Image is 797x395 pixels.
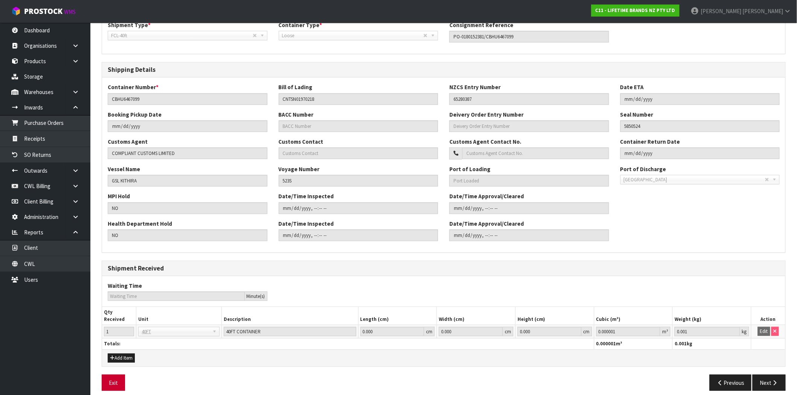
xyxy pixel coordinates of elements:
label: Voyage Number [279,165,320,173]
input: Customs Agent Contact No. [462,147,609,159]
span: 0.001 [675,340,687,347]
div: cm [424,327,435,336]
div: cm [582,327,592,336]
label: Deivery Order Entry Number [449,111,524,118]
input: Length [360,327,424,336]
input: Width [439,327,503,336]
span: Loose [282,31,424,40]
div: Minute(s) [245,292,267,301]
input: Seal Number [620,120,780,132]
span: 0.000001 [596,340,616,347]
input: Date/Time Inspected [449,229,609,241]
label: NZCS Entry Number [449,83,501,91]
label: BACC Number [279,111,314,118]
label: Port of Loading [449,165,490,173]
input: Health Department Hold [108,229,267,241]
input: Consignment Reference [449,31,609,43]
th: Cubic (m³) [594,307,673,325]
h3: Shipping Details [108,66,780,73]
input: Deivery Order Entry Number [449,120,609,132]
label: MPI Hold [108,192,130,200]
div: cm [503,327,513,336]
label: Port of Discharge [620,165,666,173]
span: 40FT [142,327,209,336]
th: Description [221,307,358,325]
input: Customs Agent [108,147,267,159]
th: Length (cm) [358,307,437,325]
th: Qty Received [102,307,136,325]
label: Container Return Date [620,138,680,146]
button: Previous [710,375,752,391]
label: Customs Contact [279,138,324,146]
input: Voyage Number [279,175,438,187]
label: Seal Number [620,111,653,118]
span: [PERSON_NAME] [742,8,783,15]
input: Description [224,327,356,336]
label: Date ETA [620,83,644,91]
input: Port Loaded [449,175,609,187]
label: Vessel Name [108,165,140,173]
input: Qty Received [104,327,134,336]
input: Date/Time Inspected [449,202,609,214]
label: Booking Pickup Date [108,111,162,118]
input: Date/Time Inspected [279,229,438,241]
label: Date/Time Inspected [279,220,334,228]
label: Health Department Hold [108,220,172,228]
strong: C11 - LIFETIME BRANDS NZ PTY LTD [595,7,675,14]
label: Container Type [279,21,322,29]
a: C11 - LIFETIME BRANDS NZ PTY LTD [591,5,679,17]
th: Weight (kg) [673,307,751,325]
span: [PERSON_NAME] [701,8,741,15]
button: Exit [102,375,125,391]
input: Container Number [108,93,267,105]
input: MPI Hold [108,202,267,214]
input: Customs Contact [279,147,438,159]
h3: Shipment Received [108,265,780,272]
input: Weight [675,327,740,336]
th: kg [673,339,751,349]
input: Entry Number [449,93,609,105]
label: Container Number [108,83,159,91]
label: Date/Time Inspected [279,192,334,200]
input: Cubic [596,327,661,336]
button: Next [753,375,786,391]
th: Width (cm) [437,307,516,325]
div: m³ [660,327,670,336]
button: Add Item [108,354,135,363]
input: Container Return Date [620,147,780,159]
th: Action [751,307,785,325]
th: Totals: [102,339,594,349]
span: [GEOGRAPHIC_DATA] [624,175,765,184]
input: Bill of Lading [279,93,438,105]
label: Waiting Time [108,282,142,290]
img: cube-alt.png [11,6,21,16]
th: Unit [136,307,222,325]
label: Shipment Type [108,21,151,29]
label: Date/Time Approval/Cleared [449,192,524,200]
span: FCL-40ft [111,31,253,40]
input: Height [518,327,582,336]
input: BACC Number [279,120,438,132]
span: ProStock [24,6,63,16]
label: Bill of Lading [279,83,313,91]
small: WMS [64,8,76,15]
th: Height (cm) [515,307,594,325]
label: Consignment Reference [449,21,513,29]
input: Date/Time Inspected [279,202,438,214]
input: Vessel Name [108,175,267,187]
label: Customs Agent Contact No. [449,138,521,146]
label: Date/Time Approval/Cleared [449,220,524,228]
button: Edit [758,327,770,336]
label: Customs Agent [108,138,148,146]
th: m³ [594,339,673,349]
div: kg [740,327,749,336]
input: Cont. Bookin Date [108,120,267,132]
input: Waiting Time [108,292,245,301]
